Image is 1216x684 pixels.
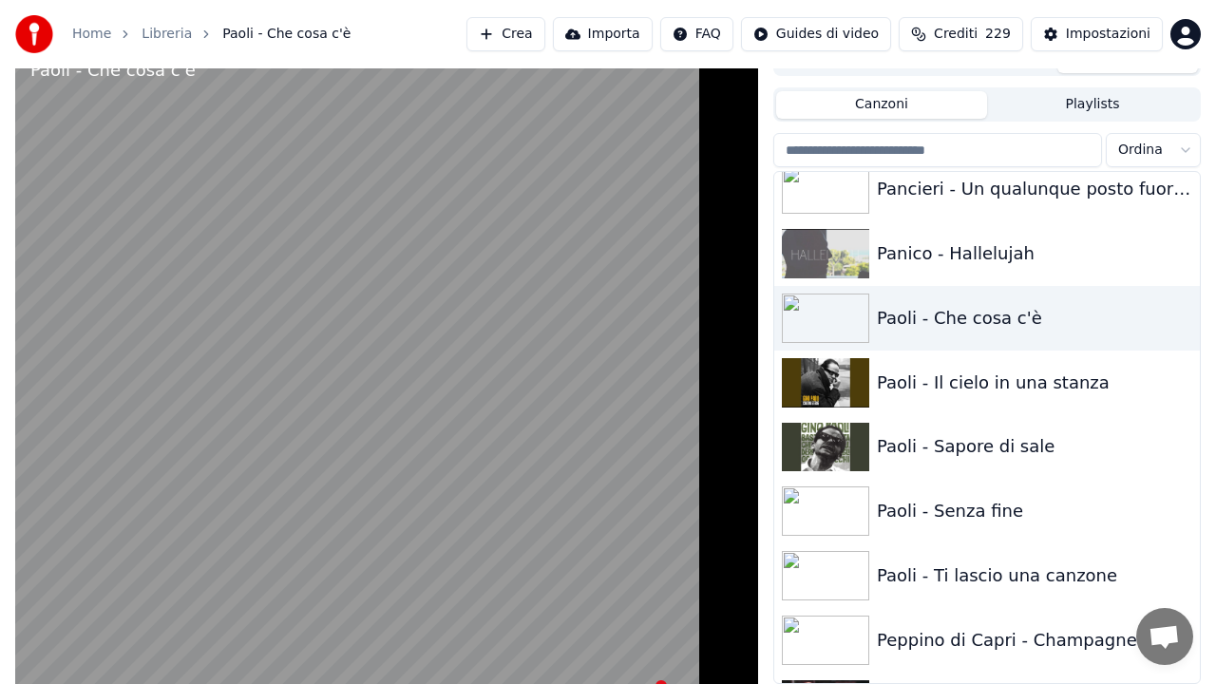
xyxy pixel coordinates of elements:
[899,17,1023,51] button: Crediti229
[30,57,196,84] div: Paoli - Che cosa c'è
[987,91,1198,119] button: Playlists
[934,25,978,44] span: Crediti
[877,627,1192,654] div: Peppino di Capri - Champagne
[877,176,1192,202] div: Pancieri - Un qualunque posto fuori o dentro di te
[142,25,192,44] a: Libreria
[877,370,1192,396] div: Paoli - Il cielo in una stanza
[660,17,733,51] button: FAQ
[776,91,987,119] button: Canzoni
[1031,17,1163,51] button: Impostazioni
[877,562,1192,589] div: Paoli - Ti lascio una canzone
[985,25,1011,44] span: 229
[466,17,544,51] button: Crea
[72,25,111,44] a: Home
[1136,608,1193,665] a: Aprire la chat
[553,17,653,51] button: Importa
[15,15,53,53] img: youka
[877,433,1192,460] div: Paoli - Sapore di sale
[877,498,1192,524] div: Paoli - Senza fine
[222,25,351,44] span: Paoli - Che cosa c'è
[1118,141,1163,160] span: Ordina
[741,17,891,51] button: Guides di video
[72,25,351,44] nav: breadcrumb
[877,305,1192,332] div: Paoli - Che cosa c'è
[1066,25,1150,44] div: Impostazioni
[877,240,1192,267] div: Panico - Hallelujah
